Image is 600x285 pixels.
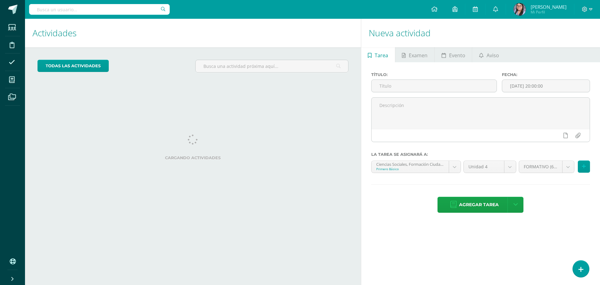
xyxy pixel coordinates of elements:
[369,19,592,47] h1: Nueva actividad
[524,161,557,173] span: FORMATIVO (60.0%)
[409,48,427,63] span: Examen
[371,72,497,77] label: Título:
[519,161,574,173] a: FORMATIVO (60.0%)
[196,60,348,72] input: Busca una actividad próxima aquí...
[372,161,461,173] a: Ciencias Sociales, Formación Ciudadana e Interculturalidad 'A'Primero Básico
[468,161,499,173] span: Unidad 4
[361,47,395,62] a: Tarea
[37,60,109,72] a: todas las Actividades
[376,161,444,167] div: Ciencias Sociales, Formación Ciudadana e Interculturalidad 'A'
[502,72,590,77] label: Fecha:
[376,167,444,171] div: Primero Básico
[459,197,499,212] span: Agregar tarea
[372,80,497,92] input: Título
[531,9,567,15] span: Mi Perfil
[487,48,499,63] span: Aviso
[435,47,472,62] a: Evento
[513,3,526,16] img: 3701f0f65ae97d53f8a63a338b37df93.png
[502,80,590,92] input: Fecha de entrega
[371,152,590,157] label: La tarea se asignará a:
[375,48,388,63] span: Tarea
[531,4,567,10] span: [PERSON_NAME]
[395,47,434,62] a: Examen
[29,4,170,15] input: Busca un usuario...
[472,47,506,62] a: Aviso
[464,161,516,173] a: Unidad 4
[449,48,465,63] span: Evento
[32,19,353,47] h1: Actividades
[37,155,348,160] label: Cargando actividades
